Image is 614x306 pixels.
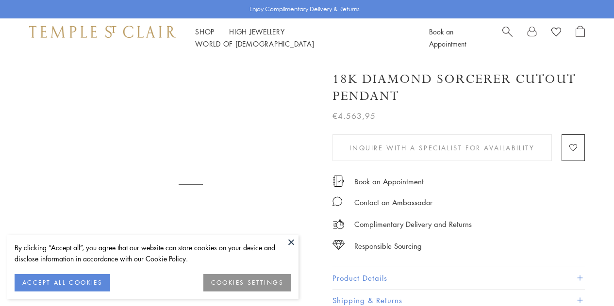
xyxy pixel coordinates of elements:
a: Open Shopping Bag [576,26,585,50]
div: By clicking “Accept all”, you agree that our website can store cookies on your device and disclos... [15,242,291,264]
span: €4.563,95 [332,110,376,122]
img: icon_delivery.svg [332,218,345,230]
nav: Main navigation [195,26,407,50]
button: ACCEPT ALL COOKIES [15,274,110,291]
button: Inquire With A Specialist for Availability [332,134,552,161]
button: Product Details [332,267,585,289]
button: COOKIES SETTINGS [203,274,291,291]
a: View Wishlist [551,26,561,40]
img: MessageIcon-01_2.svg [332,196,342,206]
a: World of [DEMOGRAPHIC_DATA]World of [DEMOGRAPHIC_DATA] [195,39,314,48]
span: Inquire With A Specialist for Availability [349,143,534,153]
a: Book an Appointment [429,27,466,48]
div: Contact an Ambassador [354,196,432,209]
a: Search [502,26,513,50]
a: Book an Appointment [354,176,424,187]
div: Responsible Sourcing [354,240,422,252]
img: icon_sourcing.svg [332,240,345,250]
iframe: Gorgias live chat messenger [565,260,604,296]
h1: 18K Diamond Sorcerer Cutout Pendant [332,71,585,105]
a: ShopShop [195,27,215,36]
p: Enjoy Complimentary Delivery & Returns [249,4,360,14]
p: Complimentary Delivery and Returns [354,218,472,230]
a: High JewelleryHigh Jewellery [229,27,285,36]
img: icon_appointment.svg [332,176,344,187]
img: Temple St. Clair [29,26,176,37]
